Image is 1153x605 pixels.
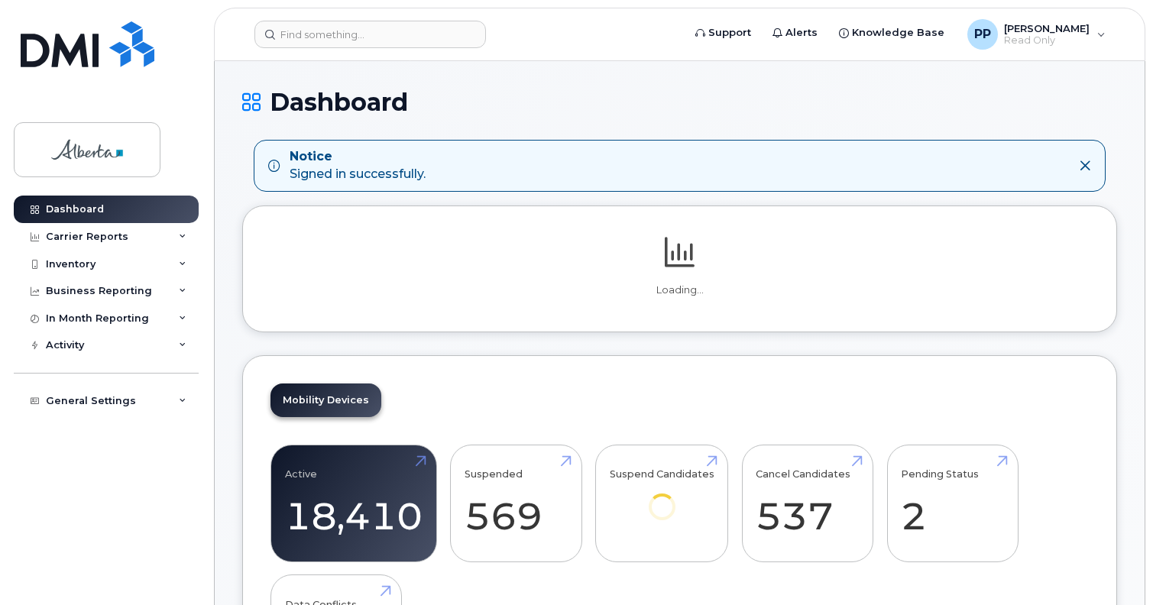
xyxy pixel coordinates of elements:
[610,453,714,541] a: Suspend Candidates
[756,453,859,554] a: Cancel Candidates 537
[465,453,568,554] a: Suspended 569
[290,148,426,183] div: Signed in successfully.
[290,148,426,166] strong: Notice
[270,283,1089,297] p: Loading...
[270,383,381,417] a: Mobility Devices
[901,453,1004,554] a: Pending Status 2
[242,89,1117,115] h1: Dashboard
[285,453,423,554] a: Active 18,410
